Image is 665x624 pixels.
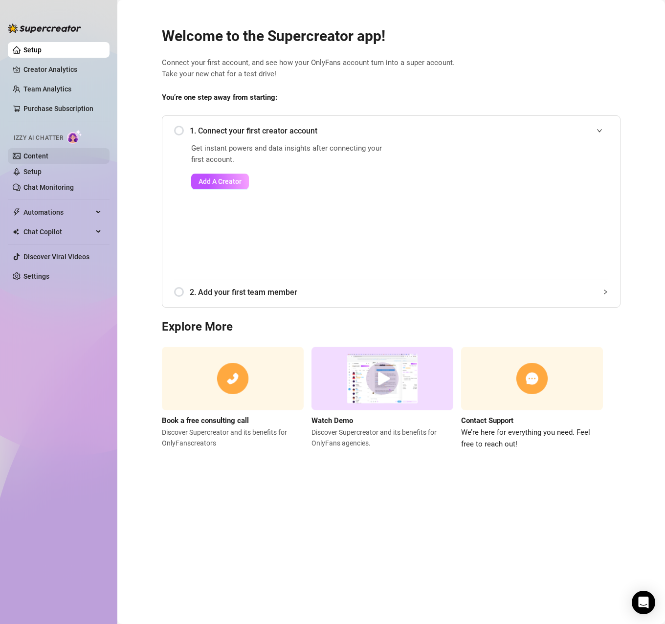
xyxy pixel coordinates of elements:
a: Chat Monitoring [23,183,74,191]
span: Add A Creator [199,178,242,185]
span: Discover Supercreator and its benefits for OnlyFans agencies. [311,427,453,448]
iframe: Add Creators [413,143,608,268]
div: 2. Add your first team member [174,280,608,304]
a: Add A Creator [191,174,388,189]
span: Izzy AI Chatter [14,134,63,143]
a: Setup [23,168,42,176]
button: Add A Creator [191,174,249,189]
span: 2. Add your first team member [190,286,608,298]
h3: Explore More [162,319,621,335]
a: Book a free consulting callDiscover Supercreator and its benefits for OnlyFanscreators [162,347,304,450]
div: 1. Connect your first creator account [174,119,608,143]
span: thunderbolt [13,208,21,216]
span: Discover Supercreator and its benefits for OnlyFans creators [162,427,304,448]
strong: You’re one step away from starting: [162,93,277,102]
a: Creator Analytics [23,62,102,77]
a: Content [23,152,48,160]
a: Discover Viral Videos [23,253,89,261]
img: AI Chatter [67,130,82,144]
span: Get instant powers and data insights after connecting your first account. [191,143,388,166]
img: Chat Copilot [13,228,19,235]
a: Settings [23,272,49,280]
span: Connect your first account, and see how your OnlyFans account turn into a super account. Take you... [162,57,621,80]
div: Open Intercom Messenger [632,591,655,614]
h2: Welcome to the Supercreator app! [162,27,621,45]
img: supercreator demo [311,347,453,411]
strong: Contact Support [461,416,513,425]
a: Purchase Subscription [23,101,102,116]
span: Chat Copilot [23,224,93,240]
span: Automations [23,204,93,220]
img: logo-BBDzfeDw.svg [8,23,81,33]
span: expanded [597,128,602,134]
strong: Watch Demo [311,416,353,425]
span: We’re here for everything you need. Feel free to reach out! [461,427,603,450]
img: contact support [461,347,603,411]
span: 1. Connect your first creator account [190,125,608,137]
strong: Book a free consulting call [162,416,249,425]
a: Watch DemoDiscover Supercreator and its benefits for OnlyFans agencies. [311,347,453,450]
a: Team Analytics [23,85,71,93]
a: Setup [23,46,42,54]
img: consulting call [162,347,304,411]
span: collapsed [602,289,608,295]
